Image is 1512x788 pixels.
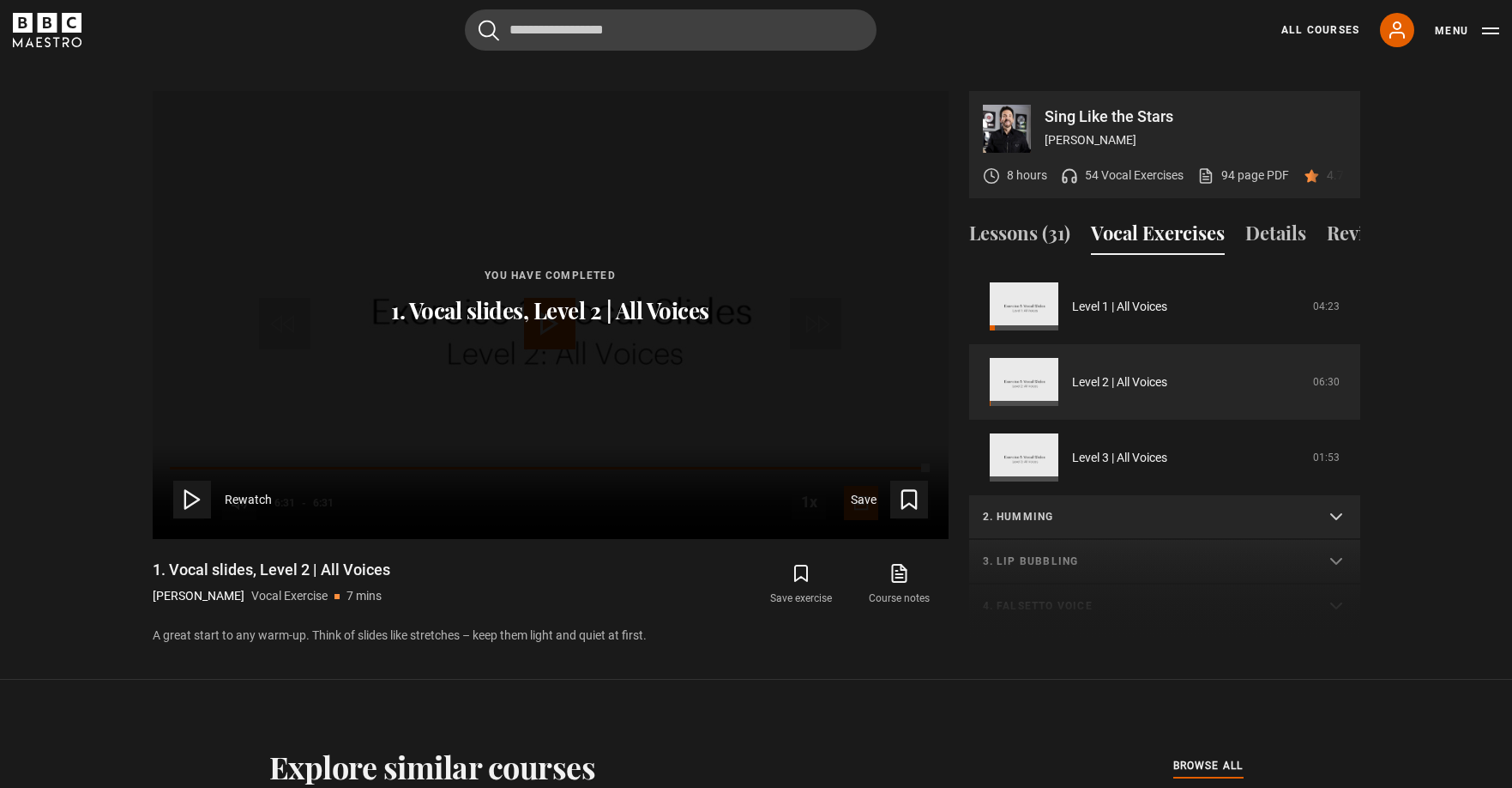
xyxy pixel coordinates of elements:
button: Toggle navigation [1435,22,1499,39]
a: browse all [1173,757,1244,776]
p: You have completed [391,268,709,283]
button: Vocal Exercises [1091,219,1225,255]
a: All Courses [1281,22,1359,38]
button: Save exercise [752,560,850,609]
p: 54 Vocal Exercises [1085,167,1184,185]
button: Save [851,481,928,518]
a: 94 page PDF [1197,167,1289,185]
p: [PERSON_NAME] [153,587,244,605]
p: 8 hours [1007,167,1047,185]
a: Level 3 | All Voices [1072,449,1167,467]
summary: 2. Humming [969,495,1360,540]
svg: BBC Maestro [13,13,81,47]
button: Lessons (31) [969,219,1070,255]
p: 2. Humming [983,509,1305,524]
p: Vocal Exercise [251,587,328,605]
input: Search [465,9,876,51]
a: Level 2 | All Voices [1072,373,1167,391]
button: Details [1245,219,1306,255]
span: Rewatch [225,491,272,509]
button: Reviews (60) [1327,219,1434,255]
a: Level 1 | All Voices [1072,298,1167,316]
p: Sing Like the Stars [1045,109,1346,124]
a: Course notes [850,560,948,609]
p: 1. Vocal slides, Level 2 | All Voices [391,297,709,324]
p: [PERSON_NAME] [1045,131,1346,149]
span: browse all [1173,757,1244,774]
h2: Explore similar courses [269,749,596,785]
p: 7 mins [346,587,382,605]
p: A great start to any warm-up. Think of slides like stretches – keep them light and quiet at first. [153,627,949,645]
button: Submit the search query [479,20,499,41]
span: Save [851,491,876,509]
h1: 1. Vocal slides, Level 2 | All Voices [153,560,390,580]
button: Rewatch [173,481,272,518]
